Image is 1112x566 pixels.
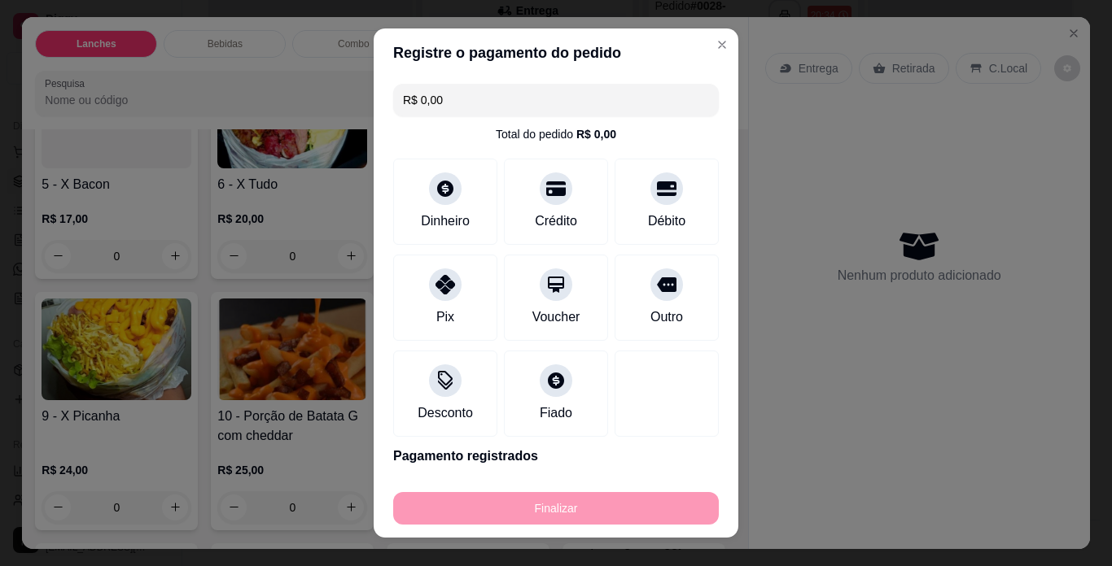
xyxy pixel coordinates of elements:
[421,211,470,231] div: Dinheiro
[403,84,709,116] input: Ex.: hambúrguer de cordeiro
[393,446,719,466] p: Pagamento registrados
[436,307,454,327] div: Pix
[374,28,738,77] header: Registre o pagamento do pedido
[540,403,572,423] div: Fiado
[650,307,683,327] div: Outro
[535,211,577,231] div: Crédito
[496,126,616,142] div: Total do pedido
[418,403,473,423] div: Desconto
[532,307,580,327] div: Voucher
[648,211,685,231] div: Débito
[576,126,616,142] div: R$ 0,00
[709,32,735,58] button: Close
